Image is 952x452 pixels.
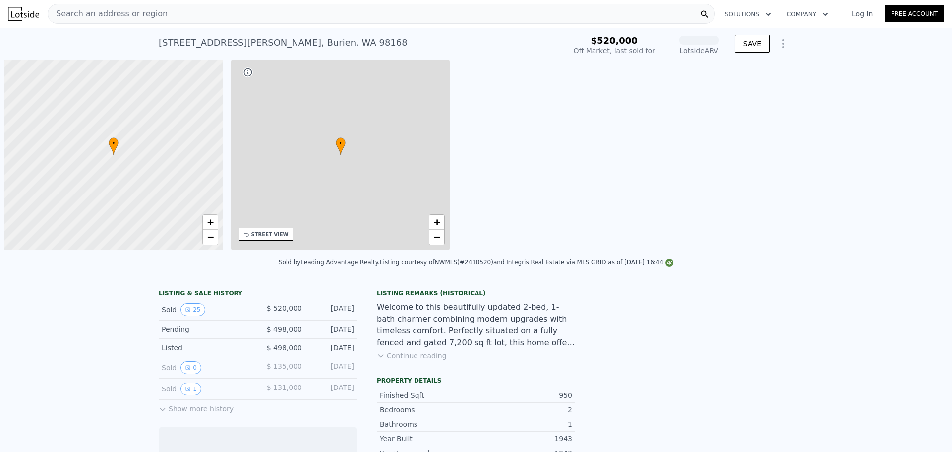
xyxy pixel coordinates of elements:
[267,384,302,391] span: $ 131,000
[377,377,575,385] div: Property details
[476,434,572,444] div: 1943
[377,301,575,349] div: Welcome to this beautifully updated 2-bed, 1-bath charmer combining modern upgrades with timeless...
[380,434,476,444] div: Year Built
[735,35,770,53] button: SAVE
[180,361,201,374] button: View historical data
[679,46,719,56] div: Lotside ARV
[380,390,476,400] div: Finished Sqft
[162,343,250,353] div: Listed
[48,8,168,20] span: Search an address or region
[377,289,575,297] div: Listing Remarks (Historical)
[162,303,250,316] div: Sold
[476,390,572,400] div: 950
[380,259,673,266] div: Listing courtesy of NWMLS (#2410520) and Integris Real Estate via MLS GRID as of [DATE] 16:44
[434,216,440,228] span: +
[310,383,354,395] div: [DATE]
[159,289,357,299] div: LISTING & SALE HISTORY
[162,383,250,395] div: Sold
[574,46,655,56] div: Off Market, last sold for
[267,304,302,312] span: $ 520,000
[377,351,447,361] button: Continue reading
[779,5,836,23] button: Company
[429,230,444,245] a: Zoom out
[159,36,408,50] div: [STREET_ADDRESS][PERSON_NAME] , Burien , WA 98168
[840,9,885,19] a: Log In
[476,405,572,415] div: 2
[476,419,572,429] div: 1
[380,419,476,429] div: Bathrooms
[336,139,346,148] span: •
[773,34,793,54] button: Show Options
[279,259,380,266] div: Sold by Leading Advantage Realty .
[203,230,218,245] a: Zoom out
[207,231,213,243] span: −
[267,362,302,370] span: $ 135,000
[717,5,779,23] button: Solutions
[267,344,302,352] span: $ 498,000
[203,215,218,230] a: Zoom in
[109,139,119,148] span: •
[591,35,638,46] span: $520,000
[310,361,354,374] div: [DATE]
[180,383,201,395] button: View historical data
[8,7,39,21] img: Lotside
[665,259,673,267] img: NWMLS Logo
[109,137,119,155] div: •
[434,231,440,243] span: −
[429,215,444,230] a: Zoom in
[159,400,234,414] button: Show more history
[885,5,944,22] a: Free Account
[380,405,476,415] div: Bedrooms
[162,324,250,334] div: Pending
[180,303,205,316] button: View historical data
[336,137,346,155] div: •
[310,303,354,316] div: [DATE]
[251,231,289,238] div: STREET VIEW
[310,324,354,334] div: [DATE]
[162,361,250,374] div: Sold
[207,216,213,228] span: +
[267,325,302,333] span: $ 498,000
[310,343,354,353] div: [DATE]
